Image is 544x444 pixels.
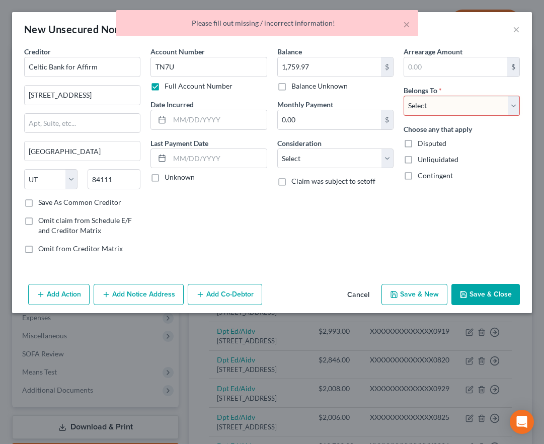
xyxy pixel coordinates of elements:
input: Enter zip... [88,169,141,189]
div: $ [507,57,519,77]
span: Omit from Creditor Matrix [38,244,123,253]
div: $ [381,57,393,77]
label: Arrearage Amount [404,46,462,57]
span: Disputed [418,139,446,147]
label: Save As Common Creditor [38,197,121,207]
input: Apt, Suite, etc... [25,114,140,133]
button: Save & New [381,284,447,305]
label: Balance Unknown [291,81,348,91]
button: Add Co-Debtor [188,284,262,305]
div: $ [381,110,393,129]
input: 0.00 [404,57,507,77]
span: Contingent [418,171,453,180]
input: 0.00 [278,110,381,129]
label: Date Incurred [150,99,194,110]
button: Add Notice Address [94,284,184,305]
label: Choose any that apply [404,124,472,134]
input: Enter address... [25,86,140,105]
span: Omit claim from Schedule E/F and Creditor Matrix [38,216,132,235]
label: Unknown [165,172,195,182]
input: -- [150,57,267,77]
input: MM/DD/YYYY [170,149,266,168]
span: Creditor [24,47,51,56]
input: MM/DD/YYYY [170,110,266,129]
input: 0.00 [278,57,381,77]
button: Cancel [339,285,377,305]
span: Unliquidated [418,155,458,164]
input: Enter city... [25,141,140,161]
span: Belongs To [404,86,437,95]
label: Account Number [150,46,205,57]
input: Search creditor by name... [24,57,140,77]
label: Full Account Number [165,81,232,91]
button: Add Action [28,284,90,305]
label: Consideration [277,138,322,149]
label: Last Payment Date [150,138,208,149]
span: Claim was subject to setoff [291,177,375,185]
div: Please fill out missing / incorrect information! [124,18,410,28]
label: Monthly Payment [277,99,333,110]
button: Save & Close [451,284,520,305]
label: Balance [277,46,302,57]
button: × [403,18,410,30]
div: Open Intercom Messenger [510,410,534,434]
